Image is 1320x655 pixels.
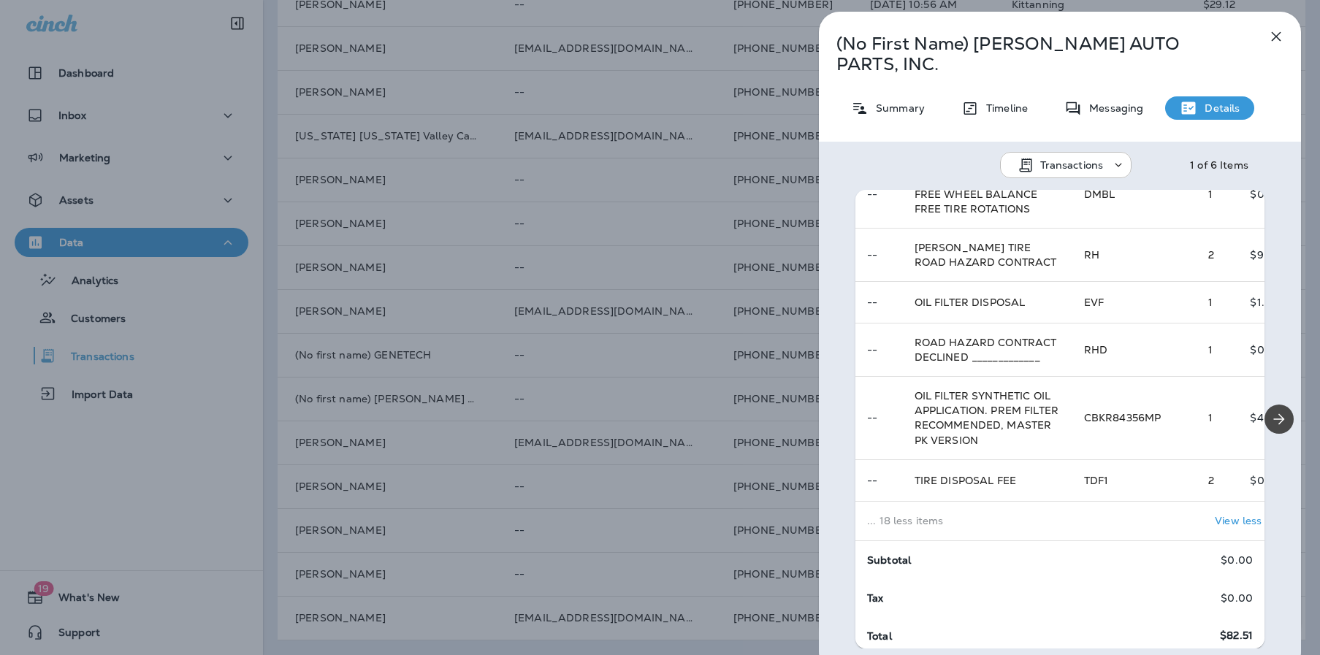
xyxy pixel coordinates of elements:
p: $4.47 [1250,412,1292,424]
p: $0.00 [1250,344,1292,356]
span: [PERSON_NAME] TIRE ROAD HAZARD CONTRACT [915,241,1057,269]
p: Details [1197,102,1240,114]
p: -- [867,296,891,308]
p: -- [867,249,891,261]
p: View less [1215,515,1262,526]
span: FREE NEW TIRE INSTALL FREE WHEEL BALANCE FREE TIRE ROTATIONS [915,173,1042,215]
span: DMBL [1084,188,1115,201]
span: TIRE DISPOSAL FEE [915,474,1016,487]
span: OIL FILTER SYNTHETIC OIL APPLICATION. PREM FILTER RECOMMENDED, MASTER PK VERSION [915,389,1058,446]
span: OIL FILTER DISPOSAL [915,296,1026,309]
button: Next [1264,405,1294,434]
p: ... 18 less items [867,515,1061,526]
p: -- [867,344,891,356]
p: $0.00 [1221,592,1253,604]
span: 2 [1208,248,1214,261]
span: Tax [867,591,883,605]
p: $0.00 [1250,475,1292,486]
span: 2 [1208,474,1214,487]
p: Timeline [979,102,1028,114]
p: $9.99 [1250,249,1292,261]
p: $0.00 [1250,188,1292,200]
p: -- [867,475,891,486]
p: (No First Name) [PERSON_NAME] AUTO PARTS, INC. [836,34,1235,74]
span: CBKR84356MP [1084,411,1161,424]
span: Total [867,629,892,643]
p: $0.00 [1221,554,1253,566]
div: 1 of 6 Items [1190,159,1248,171]
span: ROAD HAZARD CONTRACT DECLINED _____________ [915,336,1057,364]
p: -- [867,412,891,424]
p: -- [867,188,891,200]
p: $1.90 [1250,296,1292,308]
span: EVF [1084,296,1104,309]
span: Subtotal [867,554,911,567]
p: Transactions [1040,159,1104,171]
span: RH [1084,248,1099,261]
span: 1 [1208,188,1213,201]
span: 1 [1208,411,1213,424]
span: 1 [1208,343,1213,356]
p: Summary [869,102,925,114]
p: Messaging [1082,102,1143,114]
button: View less [1209,507,1292,535]
span: RHD [1084,343,1107,356]
span: TDF1 [1084,474,1109,487]
span: $82.51 [1220,629,1253,642]
span: 1 [1208,296,1213,309]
